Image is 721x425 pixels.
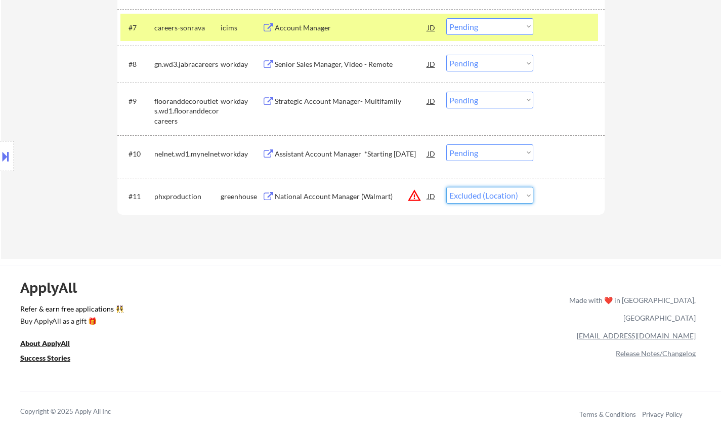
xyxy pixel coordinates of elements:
div: #7 [129,23,146,33]
div: JD [427,55,437,73]
div: JD [427,187,437,205]
a: Privacy Policy [642,410,683,418]
div: workday [221,96,262,106]
div: Account Manager [275,23,428,33]
div: National Account Manager (Walmart) [275,191,428,202]
div: workday [221,59,262,69]
div: #8 [129,59,146,69]
button: warning_amber [407,188,421,203]
div: JD [427,144,437,163]
div: workday [221,149,262,159]
u: Success Stories [20,354,70,362]
div: Made with ❤️ in [GEOGRAPHIC_DATA], [GEOGRAPHIC_DATA] [565,291,696,327]
a: Refer & earn free applications 👯‍♀️ [20,305,358,316]
div: gn.wd3.jabracareers [154,59,221,69]
div: Buy ApplyAll as a gift 🎁 [20,318,121,325]
div: Strategic Account Manager- Multifamily [275,96,428,106]
div: icims [221,23,262,33]
a: Buy ApplyAll as a gift 🎁 [20,316,121,329]
a: Release Notes/Changelog [616,349,696,358]
a: About ApplyAll [20,338,84,351]
u: About ApplyAll [20,339,70,347]
div: JD [427,92,437,110]
div: Copyright © 2025 Apply All Inc [20,407,137,417]
div: ApplyAll [20,279,89,296]
div: phxproduction [154,191,221,202]
div: flooranddecoroutlets.wd1.flooranddecorcareers [154,96,221,126]
div: nelnet.wd1.mynelnet [154,149,221,159]
div: greenhouse [221,191,262,202]
a: Success Stories [20,353,84,366]
div: careers-sonrava [154,23,221,33]
div: JD [427,18,437,36]
div: Assistant Account Manager *Starting [DATE] [275,149,428,159]
div: Senior Sales Manager, Video - Remote [275,59,428,69]
a: [EMAIL_ADDRESS][DOMAIN_NAME] [577,331,696,340]
a: Terms & Conditions [579,410,636,418]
